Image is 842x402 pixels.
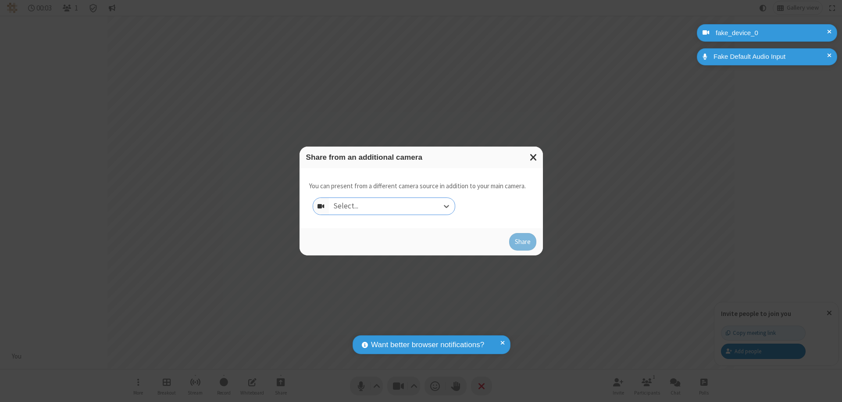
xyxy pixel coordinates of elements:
[713,28,831,38] div: fake_device_0
[306,153,536,162] h3: Share from an additional camera
[710,52,831,62] div: Fake Default Audio Input
[309,181,526,191] p: You can present from a different camera source in addition to your main camera.
[524,147,543,168] button: Close modal
[509,233,536,251] button: Share
[371,339,484,351] span: Want better browser notifications?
